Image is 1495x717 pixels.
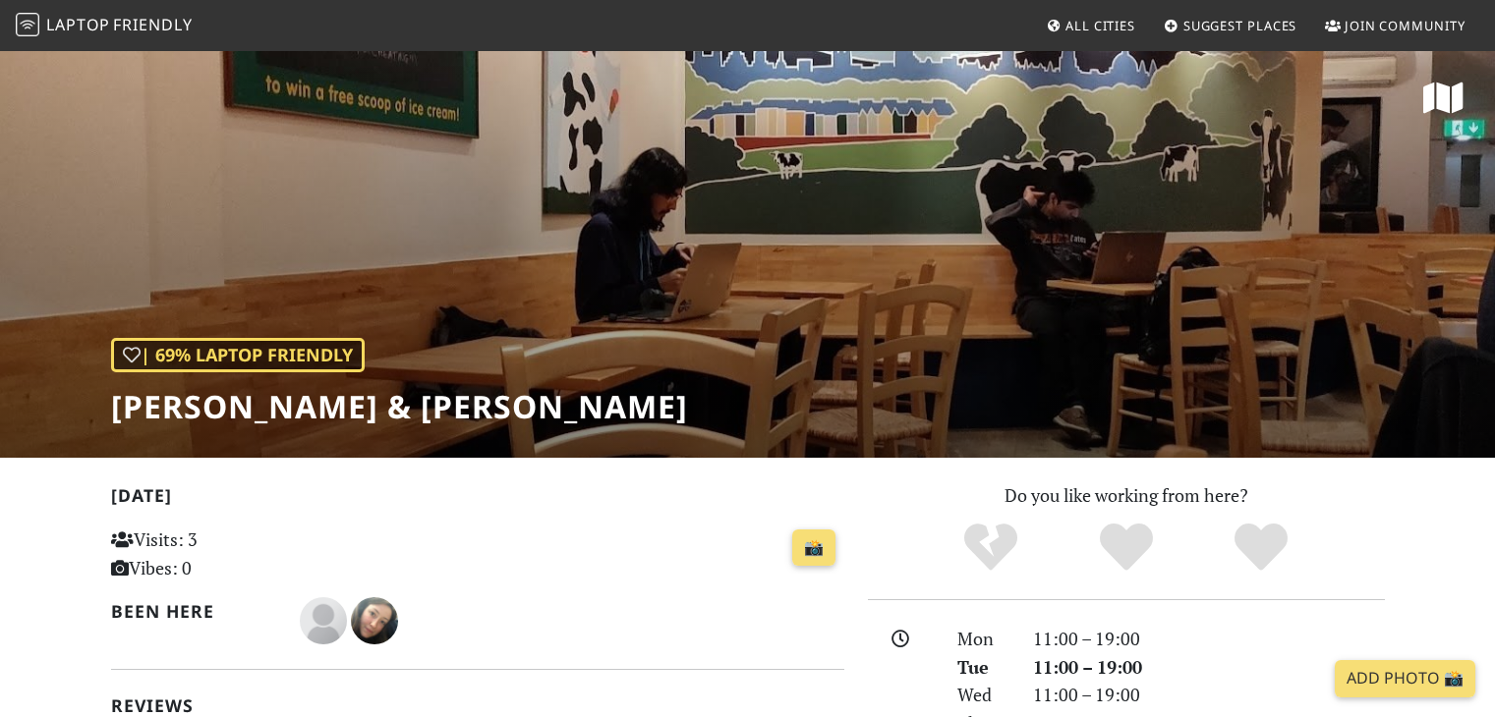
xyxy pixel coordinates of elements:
div: Definitely! [1193,521,1329,575]
span: Suggest Places [1183,17,1297,34]
img: blank-535327c66bd565773addf3077783bbfce4b00ec00e9fd257753287c682c7fa38.png [300,597,347,644]
span: Friendly [113,14,192,35]
div: Wed [946,681,1020,709]
a: Add Photo 📸 [1335,660,1475,697]
span: All Cities [1065,17,1135,34]
div: No [923,521,1059,575]
a: Join Community [1317,8,1473,43]
a: 📸 [792,529,835,567]
h2: Been here [111,601,277,622]
p: Do you like working from here? [868,481,1385,510]
img: 2718-merle.jpg [351,597,398,644]
div: 11:00 – 19:00 [1021,625,1397,653]
div: 11:00 – 19:00 [1021,681,1397,709]
div: Tue [946,653,1020,682]
a: LaptopFriendly LaptopFriendly [16,9,193,43]
div: 11:00 – 19:00 [1021,653,1397,682]
div: Yes [1059,521,1194,575]
a: All Cities [1038,8,1143,43]
span: Laptop [46,14,110,35]
a: Suggest Places [1156,8,1305,43]
img: LaptopFriendly [16,13,39,36]
span: Merle Fitzpatrick [351,607,398,631]
h2: Reviews [111,695,844,716]
h2: [DATE] [111,485,844,514]
p: Visits: 3 Vibes: 0 [111,525,340,582]
div: | 69% Laptop Friendly [111,338,365,372]
div: Mon [946,625,1020,653]
span: Anonymous Jellyfish [300,607,351,631]
span: Join Community [1345,17,1466,34]
h1: [PERSON_NAME] & [PERSON_NAME] [111,388,688,425]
